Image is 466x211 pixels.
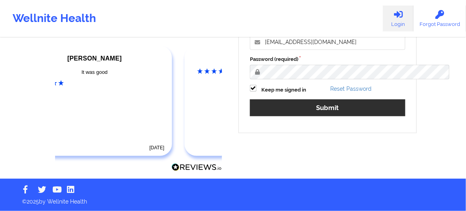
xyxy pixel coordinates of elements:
a: Login [383,6,414,31]
p: © 2025 by Wellnite Health [17,192,449,205]
a: Reviews.io Logo [172,163,222,174]
button: Submit [250,99,405,116]
a: Forgot Password [414,6,466,31]
label: Password (required) [250,55,405,63]
input: Email address [250,35,405,50]
div: It was good [30,68,159,76]
span: [PERSON_NAME] [67,55,122,62]
time: [DATE] [150,145,165,150]
img: Reviews.io Logo [172,163,222,172]
label: Keep me signed in [261,86,306,94]
a: Reset Password [330,86,372,92]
